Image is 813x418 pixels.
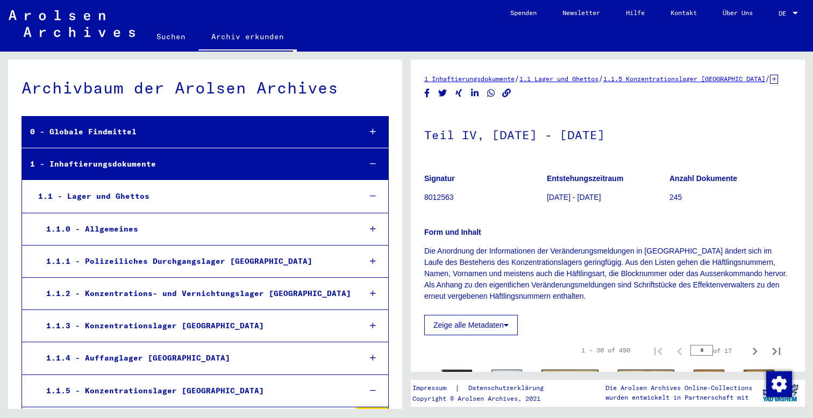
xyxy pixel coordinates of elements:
[22,76,389,100] div: Archivbaum der Arolsen Archives
[581,345,630,355] div: 1 – 30 of 490
[547,174,623,183] b: Entstehungszeitraum
[424,110,791,157] h1: Teil IV, [DATE] - [DATE]
[669,340,690,361] button: Previous page
[669,174,737,183] b: Anzahl Dokumente
[744,340,766,361] button: Next page
[38,315,352,336] div: 1.1.3 - Konzentrationslager [GEOGRAPHIC_DATA]
[198,24,297,52] a: Archiv erkunden
[766,340,787,361] button: Last page
[9,10,135,37] img: Arolsen_neg.svg
[766,371,791,397] div: Zustimmung ändern
[603,75,765,83] a: 1.1.5 Konzentrationslager [GEOGRAPHIC_DATA]
[38,348,352,369] div: 1.1.4 - Auffanglager [GEOGRAPHIC_DATA]
[38,380,352,401] div: 1.1.5 - Konzentrationslager [GEOGRAPHIC_DATA]
[424,192,546,203] p: 8012563
[766,371,792,397] img: Zustimmung ändern
[491,370,522,413] img: 002.jpg
[38,283,352,304] div: 1.1.2 - Konzentrations- und Vernichtungslager [GEOGRAPHIC_DATA]
[30,186,352,207] div: 1.1 - Lager und Ghettos
[22,154,352,175] div: 1 - Inhaftierungsdokumente
[424,246,791,302] p: Die Anordnung der Informationen der Veränderungsmeldungen in [GEOGRAPHIC_DATA] ändert sich im Lau...
[605,393,752,402] p: wurden entwickelt in Partnerschaft mit
[424,174,455,183] b: Signatur
[424,228,481,236] b: Form und Inhalt
[412,383,557,394] div: |
[760,379,801,406] img: yv_logo.png
[422,87,433,100] button: Share on Facebook
[744,370,774,408] img: 002.jpg
[453,87,465,100] button: Share on Xing
[469,87,481,100] button: Share on LinkedIn
[144,24,198,49] a: Suchen
[38,219,352,240] div: 1.1.0 - Allgemeines
[779,10,790,17] span: DE
[515,74,519,83] span: /
[460,383,557,394] a: Datenschutzerklärung
[486,87,497,100] button: Share on WhatsApp
[605,383,752,393] p: Die Arolsen Archives Online-Collections
[412,394,557,403] p: Copyright © Arolsen Archives, 2021
[765,74,770,83] span: /
[694,370,724,408] img: 001.jpg
[501,87,512,100] button: Copy link
[437,87,448,100] button: Share on Twitter
[669,192,791,203] p: 245
[690,345,744,356] div: of 17
[598,74,603,83] span: /
[441,370,472,413] img: 001.jpg
[38,251,352,272] div: 1.1.1 - Polizeiliches Durchgangslager [GEOGRAPHIC_DATA]
[22,121,352,142] div: 0 - Globale Findmittel
[424,315,518,335] button: Zeige alle Metadaten
[412,383,455,394] a: Impressum
[519,75,598,83] a: 1.1 Lager und Ghettos
[647,340,669,361] button: First page
[547,192,669,203] p: [DATE] - [DATE]
[424,75,515,83] a: 1 Inhaftierungsdokumente
[356,407,388,418] div: 24199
